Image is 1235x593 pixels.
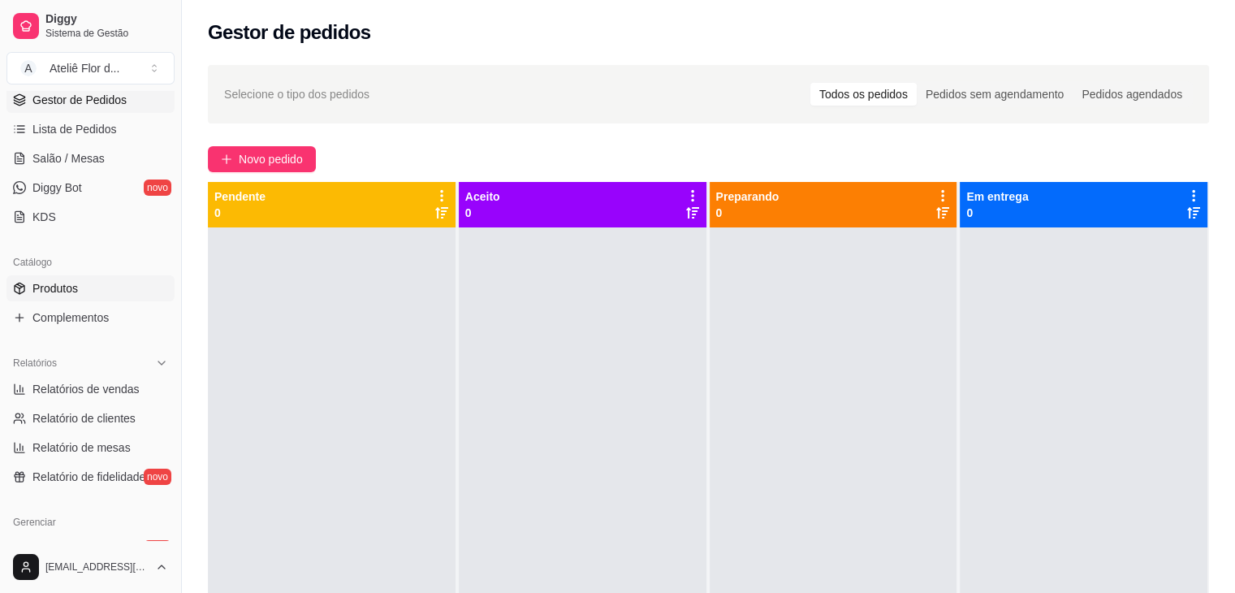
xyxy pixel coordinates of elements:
a: Relatório de fidelidadenovo [6,464,175,490]
div: Pedidos sem agendamento [917,83,1073,106]
a: Complementos [6,305,175,331]
p: Preparando [716,188,779,205]
div: Pedidos agendados [1073,83,1191,106]
span: Selecione o tipo dos pedidos [224,85,369,103]
a: DiggySistema de Gestão [6,6,175,45]
button: [EMAIL_ADDRESS][DOMAIN_NAME] [6,548,175,587]
p: 0 [966,205,1028,221]
h2: Gestor de pedidos [208,19,371,45]
span: Entregadores [32,540,101,556]
span: plus [221,154,232,165]
span: [EMAIL_ADDRESS][DOMAIN_NAME] [45,561,149,574]
button: Novo pedido [208,146,316,172]
span: Gestor de Pedidos [32,92,127,108]
span: Sistema de Gestão [45,27,168,40]
a: Entregadoresnovo [6,535,175,561]
div: Ateliê Flor d ... [50,60,119,76]
div: Catálogo [6,249,175,275]
a: Relatório de clientes [6,405,175,431]
span: A [20,60,37,76]
span: Salão / Mesas [32,150,105,167]
p: Em entrega [966,188,1028,205]
a: Gestor de Pedidos [6,87,175,113]
a: Relatórios de vendas [6,376,175,402]
span: KDS [32,209,56,225]
div: Todos os pedidos [810,83,917,106]
span: Complementos [32,309,109,326]
span: Relatórios [13,357,57,370]
p: 0 [465,205,500,221]
span: Diggy [45,12,168,27]
p: Aceito [465,188,500,205]
p: 0 [716,205,779,221]
span: Relatório de fidelidade [32,469,145,485]
p: 0 [214,205,266,221]
span: Lista de Pedidos [32,121,117,137]
button: Select a team [6,52,175,84]
span: Novo pedido [239,150,303,168]
a: Lista de Pedidos [6,116,175,142]
span: Relatório de mesas [32,439,131,456]
a: Diggy Botnovo [6,175,175,201]
p: Pendente [214,188,266,205]
a: Relatório de mesas [6,435,175,461]
a: KDS [6,204,175,230]
a: Produtos [6,275,175,301]
div: Gerenciar [6,509,175,535]
span: Diggy Bot [32,180,82,196]
a: Salão / Mesas [6,145,175,171]
span: Produtos [32,280,78,296]
span: Relatórios de vendas [32,381,140,397]
span: Relatório de clientes [32,410,136,426]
